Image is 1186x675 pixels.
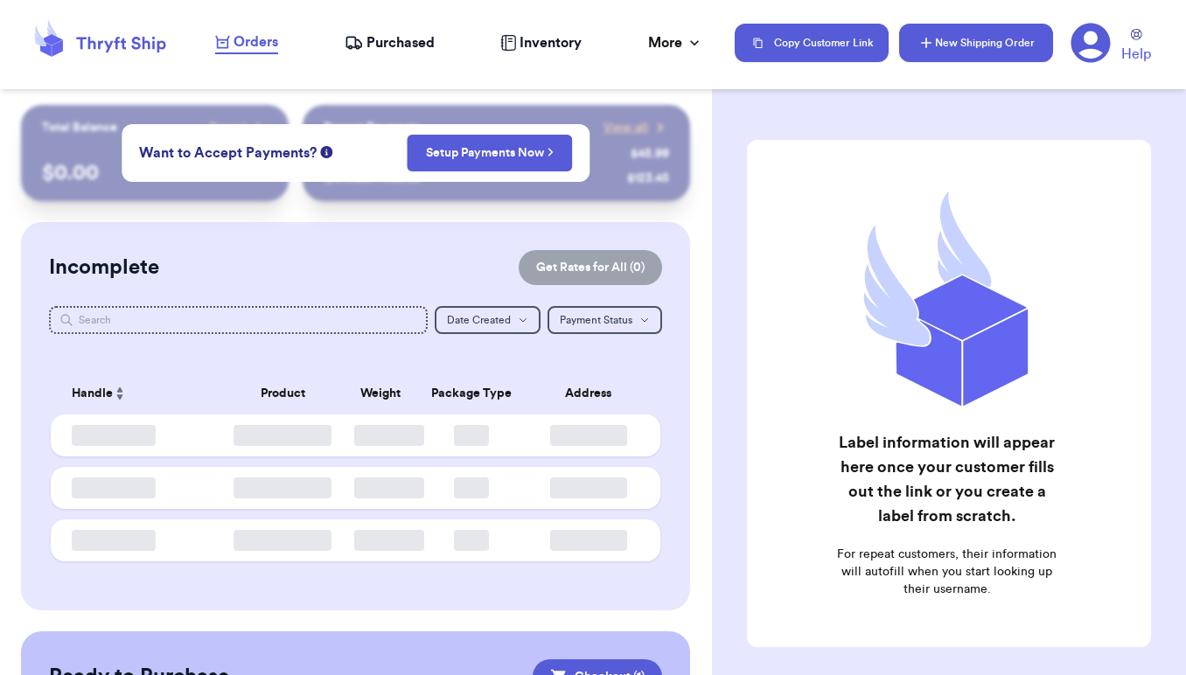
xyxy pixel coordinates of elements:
div: $ 45.99 [631,145,669,163]
a: Purchased [345,32,435,53]
a: Setup Payments Now [426,144,555,162]
a: Payout [209,119,268,136]
span: Help [1121,44,1151,65]
p: $ 0.00 [42,159,268,187]
button: Date Created [435,306,541,334]
h2: Label information will appear here once your customer fills out the link or you create a label fr... [835,430,1059,528]
p: For repeat customers, their information will autofill when you start looking up their username. [835,546,1059,598]
th: Address [527,372,660,414]
h2: Incomplete [49,254,159,282]
button: Copy Customer Link [735,24,889,62]
th: Weight [344,372,417,414]
th: Product [222,372,344,414]
p: Recent Payments [324,119,421,136]
div: $ 123.45 [627,170,669,187]
div: More [648,32,703,53]
input: Search [49,306,428,334]
span: Want to Accept Payments? [139,143,317,164]
span: Handle [72,385,113,403]
span: Purchased [366,32,435,53]
span: Date Created [447,315,511,325]
span: View all [603,119,648,136]
button: Get Rates for All (0) [519,250,662,285]
a: View all [603,119,669,136]
a: Inventory [500,32,582,53]
span: Orders [234,31,278,52]
a: Orders [215,31,278,54]
button: New Shipping Order [899,24,1053,62]
span: Payout [209,119,247,136]
p: Total Balance [42,119,117,136]
a: Help [1121,29,1151,65]
button: Sort ascending [113,383,127,404]
span: Inventory [520,32,582,53]
th: Package Type [416,372,526,414]
span: Payment Status [560,315,632,325]
button: Payment Status [548,306,662,334]
button: Setup Payments Now [408,135,573,171]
